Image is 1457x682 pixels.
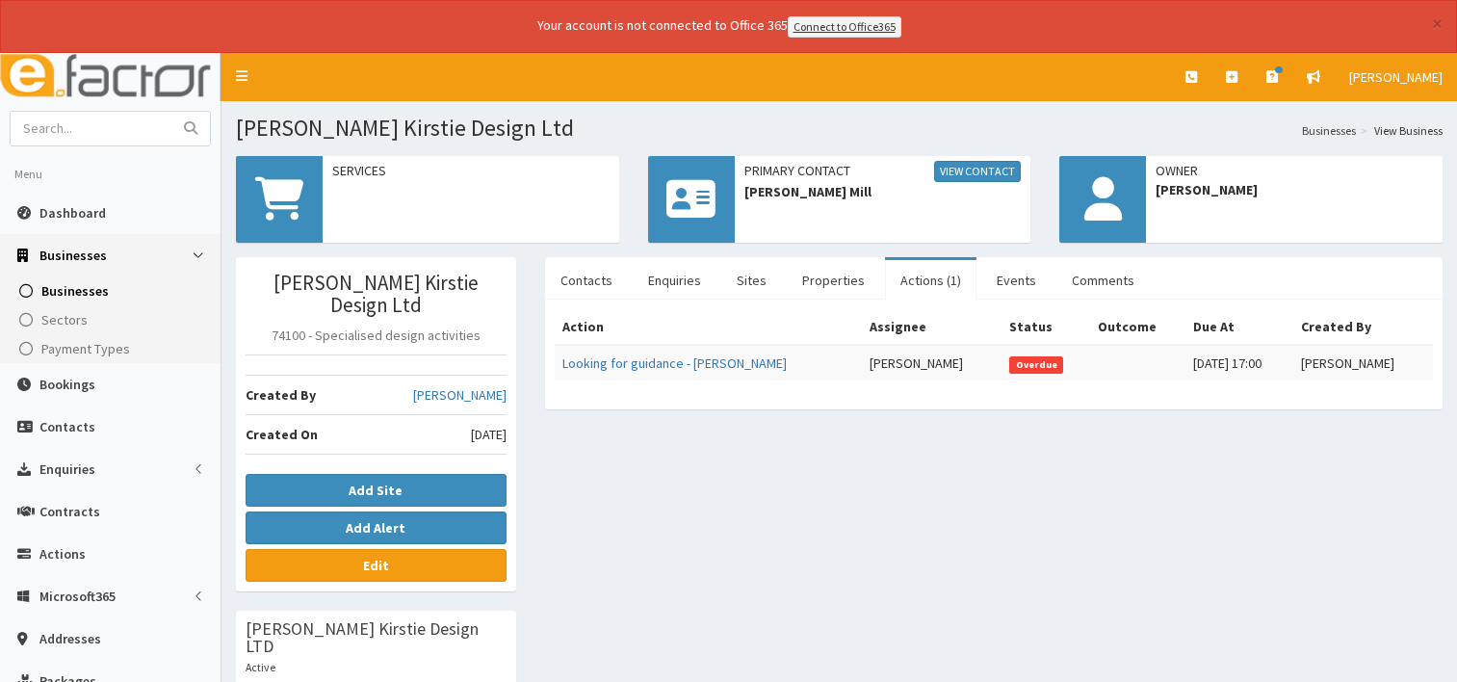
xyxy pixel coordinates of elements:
span: Contracts [39,503,100,520]
span: Overdue [1009,356,1063,374]
b: Created On [246,426,318,443]
td: [PERSON_NAME] [1293,345,1433,380]
button: × [1432,13,1443,34]
td: [PERSON_NAME] [862,345,1002,380]
a: Actions (1) [885,260,976,301]
span: Actions [39,545,86,563]
h3: [PERSON_NAME] Kirstie Design Ltd [246,272,507,316]
a: Comments [1056,260,1150,301]
a: Sectors [5,305,221,334]
a: View Contact [934,161,1021,182]
a: Enquiries [633,260,716,301]
span: Dashboard [39,204,106,222]
h3: [PERSON_NAME] Kirstie Design LTD [246,620,507,655]
span: Sectors [41,311,88,328]
th: Action [555,309,863,345]
span: Addresses [39,630,101,647]
span: Bookings [39,376,95,393]
th: Due At [1185,309,1293,345]
a: Looking for guidance - [PERSON_NAME] [562,354,787,372]
span: [PERSON_NAME] [1156,180,1433,199]
a: [PERSON_NAME] [413,385,507,405]
small: Active [246,660,275,674]
span: Services [332,161,610,180]
span: [PERSON_NAME] Mill [744,182,1022,201]
a: Sites [721,260,782,301]
a: Payment Types [5,334,221,363]
b: Created By [246,386,316,404]
a: Connect to Office365 [788,16,901,38]
span: Primary Contact [744,161,1022,182]
a: Events [981,260,1052,301]
input: Search... [11,112,172,145]
span: [DATE] [471,425,507,444]
span: [PERSON_NAME] [1349,68,1443,86]
span: Microsoft365 [39,588,116,605]
button: Add Alert [246,511,507,544]
a: Businesses [1302,122,1356,139]
a: Contacts [545,260,628,301]
td: [DATE] 17:00 [1185,345,1293,380]
th: Assignee [862,309,1002,345]
th: Outcome [1090,309,1185,345]
span: Owner [1156,161,1433,180]
a: Businesses [5,276,221,305]
th: Status [1002,309,1090,345]
b: Add Site [349,482,403,499]
b: Edit [363,557,389,574]
a: Properties [787,260,880,301]
span: Contacts [39,418,95,435]
span: Payment Types [41,340,130,357]
th: Created By [1293,309,1433,345]
a: Edit [246,549,507,582]
li: View Business [1356,122,1443,139]
b: Add Alert [346,519,405,537]
div: Your account is not connected to Office 365 [156,15,1283,38]
span: Enquiries [39,460,95,478]
span: Businesses [39,247,107,264]
h1: [PERSON_NAME] Kirstie Design Ltd [236,116,1443,141]
span: Businesses [41,282,109,300]
a: [PERSON_NAME] [1335,53,1457,101]
p: 74100 - Specialised design activities [246,326,507,345]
